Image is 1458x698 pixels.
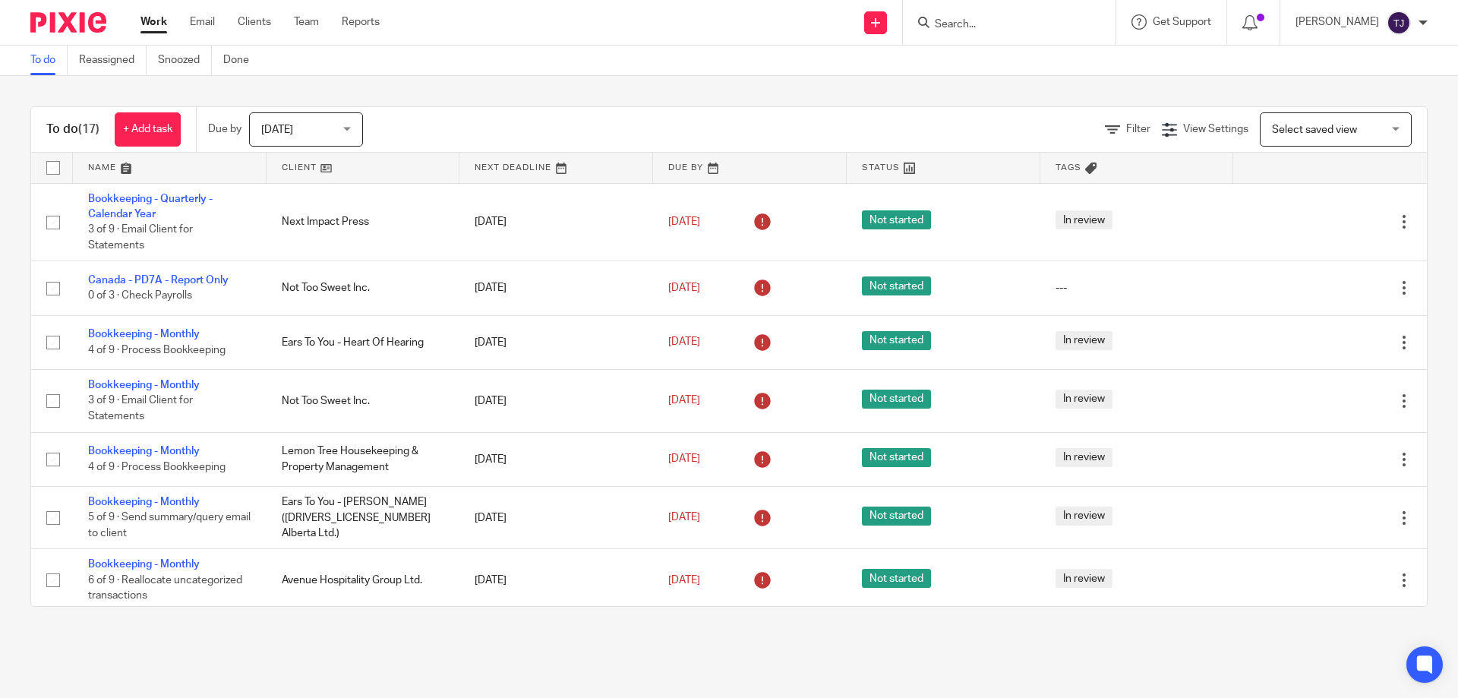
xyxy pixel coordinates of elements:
[267,370,460,432] td: Not Too Sweet Inc.
[459,261,653,315] td: [DATE]
[862,448,931,467] span: Not started
[79,46,147,75] a: Reassigned
[88,513,251,539] span: 5 of 9 · Send summary/query email to client
[1056,331,1112,350] span: In review
[267,432,460,486] td: Lemon Tree Housekeeping & Property Management
[88,224,193,251] span: 3 of 9 · Email Client for Statements
[294,14,319,30] a: Team
[88,396,193,422] span: 3 of 9 · Email Client for Statements
[88,345,226,355] span: 4 of 9 · Process Bookkeeping
[668,396,700,406] span: [DATE]
[88,575,242,602] span: 6 of 9 · Reallocate uncategorized transactions
[342,14,380,30] a: Reports
[459,315,653,369] td: [DATE]
[1183,124,1248,134] span: View Settings
[88,194,213,220] a: Bookkeeping - Quarterly - Calendar Year
[78,123,99,135] span: (17)
[88,559,200,570] a: Bookkeeping - Monthly
[668,337,700,348] span: [DATE]
[459,183,653,261] td: [DATE]
[267,261,460,315] td: Not Too Sweet Inc.
[88,462,226,472] span: 4 of 9 · Process Bookkeeping
[88,497,200,507] a: Bookkeeping - Monthly
[267,487,460,549] td: Ears To You - [PERSON_NAME] ([DRIVERS_LICENSE_NUMBER] Alberta Ltd.)
[862,390,931,409] span: Not started
[862,210,931,229] span: Not started
[140,14,167,30] a: Work
[459,432,653,486] td: [DATE]
[1056,280,1219,295] div: ---
[1126,124,1150,134] span: Filter
[668,575,700,586] span: [DATE]
[158,46,212,75] a: Snoozed
[1056,210,1112,229] span: In review
[862,569,931,588] span: Not started
[238,14,271,30] a: Clients
[88,446,200,456] a: Bookkeeping - Monthly
[668,454,700,465] span: [DATE]
[862,276,931,295] span: Not started
[1056,163,1081,172] span: Tags
[1387,11,1411,35] img: svg%3E
[1295,14,1379,30] p: [PERSON_NAME]
[459,487,653,549] td: [DATE]
[668,283,700,293] span: [DATE]
[115,112,181,147] a: + Add task
[267,315,460,369] td: Ears To You - Heart Of Hearing
[668,513,700,523] span: [DATE]
[88,275,229,286] a: Canada - PD7A - Report Only
[267,549,460,611] td: Avenue Hospitality Group Ltd.
[30,46,68,75] a: To do
[46,122,99,137] h1: To do
[190,14,215,30] a: Email
[459,370,653,432] td: [DATE]
[223,46,260,75] a: Done
[88,329,200,340] a: Bookkeeping - Monthly
[862,507,931,526] span: Not started
[261,125,293,135] span: [DATE]
[1272,125,1357,135] span: Select saved view
[1056,507,1112,526] span: In review
[88,291,192,302] span: 0 of 3 · Check Payrolls
[267,183,460,261] td: Next Impact Press
[1056,448,1112,467] span: In review
[1056,569,1112,588] span: In review
[862,331,931,350] span: Not started
[1153,17,1211,27] span: Get Support
[88,380,200,390] a: Bookkeeping - Monthly
[1056,390,1112,409] span: In review
[933,18,1070,32] input: Search
[668,216,700,227] span: [DATE]
[459,549,653,611] td: [DATE]
[30,12,106,33] img: Pixie
[208,122,241,137] p: Due by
